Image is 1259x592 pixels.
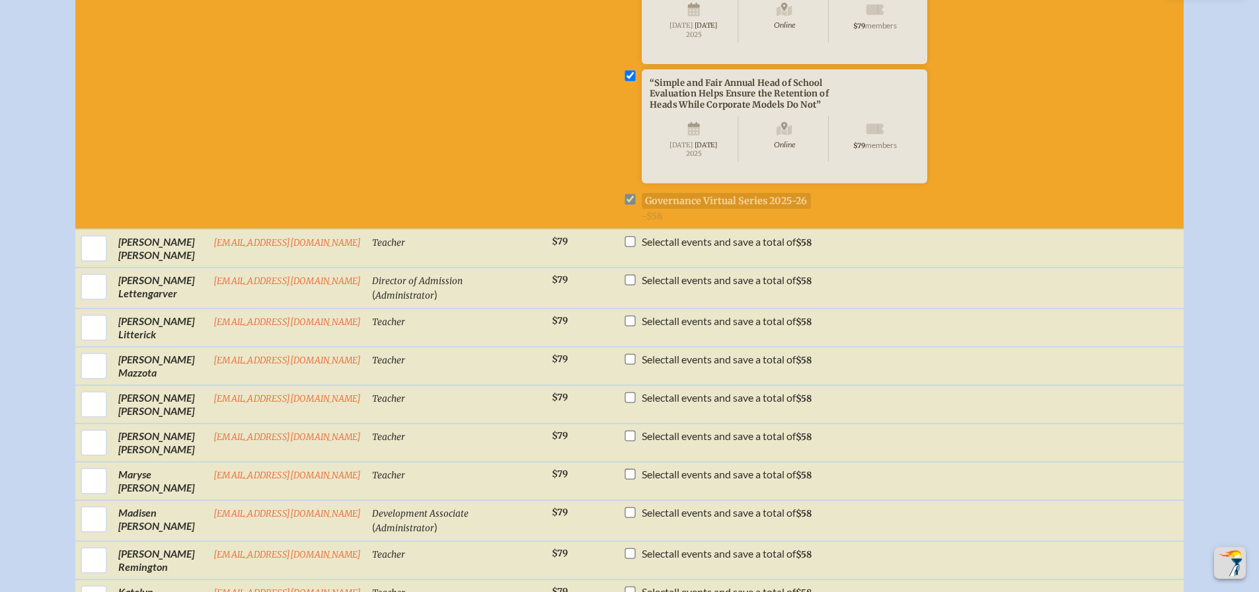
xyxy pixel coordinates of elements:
[642,506,669,519] span: Select
[1214,547,1246,579] button: Scroll Top
[853,22,865,30] span: $79
[796,549,812,560] span: $58
[796,355,812,366] span: $58
[796,431,812,443] span: $58
[658,31,730,38] span: 2025
[372,521,375,533] span: (
[642,468,812,481] p: all events and save a total of
[669,22,693,30] span: [DATE]
[372,355,405,366] span: Teacher
[213,355,362,366] a: [EMAIL_ADDRESS][DOMAIN_NAME]
[695,22,718,30] span: [DATE]
[796,316,812,328] span: $58
[796,393,812,404] span: $58
[213,393,362,404] a: [EMAIL_ADDRESS][DOMAIN_NAME]
[642,391,669,404] span: Select
[642,314,669,327] span: Select
[113,229,208,268] td: [PERSON_NAME] [PERSON_NAME]
[213,276,362,287] a: [EMAIL_ADDRESS][DOMAIN_NAME]
[552,392,568,403] span: $79
[642,468,669,480] span: Select
[642,274,812,287] p: all events and save a total of
[552,236,568,247] span: $79
[113,309,208,347] td: [PERSON_NAME] Litterick
[552,430,568,441] span: $79
[642,391,812,404] p: all events and save a total of
[372,316,405,328] span: Teacher
[552,315,568,326] span: $79
[113,385,208,424] td: [PERSON_NAME] [PERSON_NAME]
[642,547,669,560] span: Select
[642,429,669,442] span: Select
[372,549,405,560] span: Teacher
[642,429,812,443] p: all events and save a total of
[642,235,669,248] span: Select
[434,521,438,533] span: )
[552,468,568,480] span: $79
[669,141,693,149] span: [DATE]
[213,237,362,248] a: [EMAIL_ADDRESS][DOMAIN_NAME]
[642,547,812,560] p: all events and save a total of
[113,424,208,462] td: [PERSON_NAME] [PERSON_NAME]
[372,393,405,404] span: Teacher
[213,508,362,519] a: [EMAIL_ADDRESS][DOMAIN_NAME]
[642,506,812,519] p: all events and save a total of
[650,77,899,110] p: “Simple and Fair Annual Head of School Evaluation Helps Ensure the Retention of Heads While Corpo...
[375,290,434,301] span: Administrator
[213,470,362,481] a: [EMAIL_ADDRESS][DOMAIN_NAME]
[865,20,897,30] span: members
[796,508,812,519] span: $58
[372,276,463,287] span: Director of Admission
[113,268,208,309] td: [PERSON_NAME] Lettengarver
[642,274,669,286] span: Select
[372,508,469,519] span: Development Associate
[213,431,362,443] a: [EMAIL_ADDRESS][DOMAIN_NAME]
[642,353,812,366] p: all events and save a total of
[865,140,897,149] span: members
[658,151,730,158] span: 2025
[434,288,438,301] span: )
[372,237,405,248] span: Teacher
[552,507,568,518] span: $79
[372,288,375,301] span: (
[642,353,669,365] span: Select
[796,470,812,481] span: $58
[372,431,405,443] span: Teacher
[552,548,568,559] span: $79
[642,235,812,248] p: all events and save a total of
[113,541,208,579] td: [PERSON_NAME] Remington
[695,141,718,149] span: [DATE]
[113,500,208,541] td: Madisen [PERSON_NAME]
[552,353,568,365] span: $79
[853,141,865,150] span: $79
[375,523,434,534] span: Administrator
[213,549,362,560] a: [EMAIL_ADDRESS][DOMAIN_NAME]
[642,314,812,328] p: all events and save a total of
[1217,550,1243,576] img: To the top
[213,316,362,328] a: [EMAIL_ADDRESS][DOMAIN_NAME]
[740,116,829,162] span: Online
[113,347,208,385] td: [PERSON_NAME] Mazzota
[372,470,405,481] span: Teacher
[796,237,812,248] span: $58
[113,462,208,500] td: Maryse [PERSON_NAME]
[552,274,568,285] span: $79
[796,276,812,287] span: $58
